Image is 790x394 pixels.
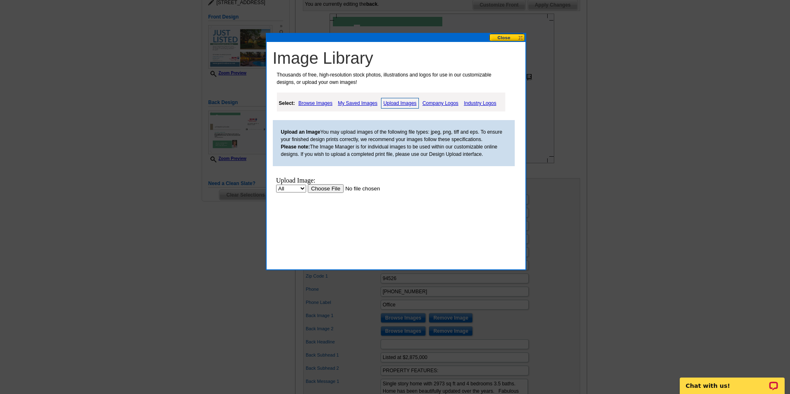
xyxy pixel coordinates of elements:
[273,48,523,68] h1: Image Library
[273,120,515,166] div: You may upload images of the following file types: jpeg, png, tiff and eps. To ensure your finish...
[421,98,460,108] a: Company Logos
[296,98,335,108] a: Browse Images
[381,98,419,109] a: Upload Images
[281,144,310,150] b: Please note:
[674,368,790,394] iframe: LiveChat chat widget
[281,129,321,135] b: Upload an Image
[462,98,498,108] a: Industry Logos
[273,71,508,86] p: Thousands of free, high-resolution stock photos, illustrations and logos for use in our customiza...
[336,98,379,108] a: My Saved Images
[3,3,153,11] div: Upload Image:
[279,100,295,106] strong: Select:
